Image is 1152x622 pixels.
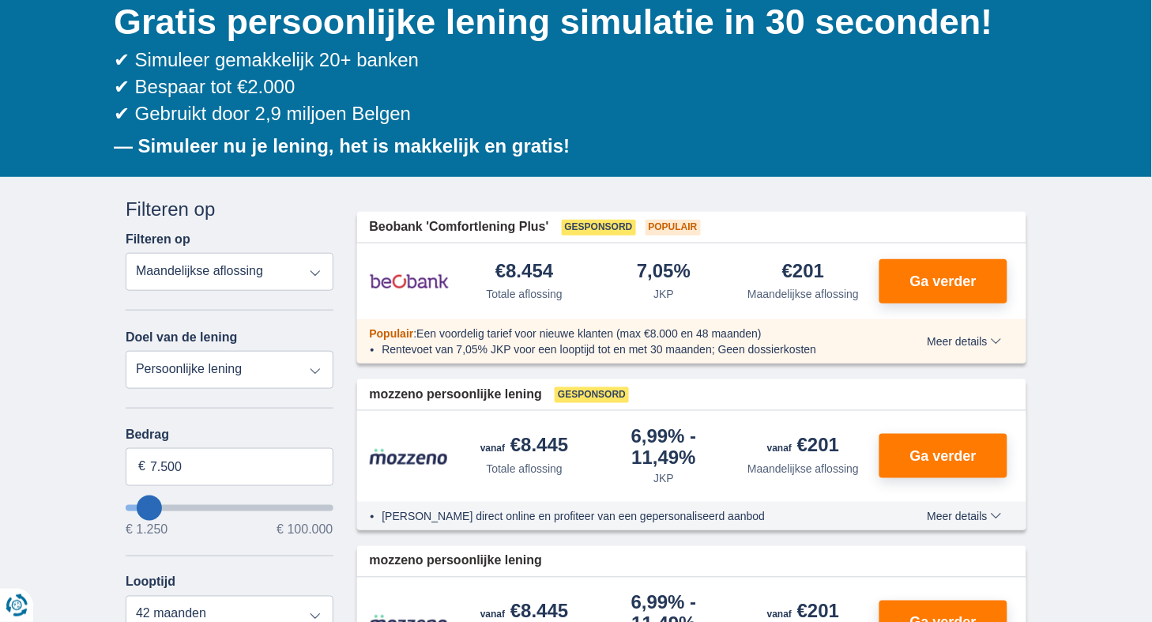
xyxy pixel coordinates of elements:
[126,232,190,247] label: Filteren op
[416,327,762,340] span: Een voordelig tarief voor nieuwe klanten (max €8.000 en 48 maanden)
[782,262,824,283] div: €201
[382,508,870,524] li: [PERSON_NAME] direct online en profiteer van een gepersonaliseerd aanbod
[370,262,449,301] img: product.pl.alt Beobank
[916,335,1014,348] button: Meer details
[126,196,333,223] div: Filteren op
[126,505,333,511] input: wantToBorrow
[916,510,1014,522] button: Meer details
[480,435,568,458] div: €8.445
[486,286,563,302] div: Totale aflossing
[114,47,1026,128] div: ✔ Simuleer gemakkelijk 20+ banken ✔ Bespaar tot €2.000 ✔ Gebruikt door 2,9 miljoen Belgen
[928,511,1002,522] span: Meer details
[653,286,674,302] div: JKP
[370,386,543,404] span: mozzeno persoonlijke lening
[747,286,859,302] div: Maandelijkse aflossing
[126,575,175,590] label: Looptijd
[562,220,636,236] span: Gesponsord
[370,552,543,571] span: mozzeno persoonlijke lening
[653,470,674,486] div: JKP
[555,387,629,403] span: Gesponsord
[486,461,563,477] div: Totale aflossing
[910,449,977,463] span: Ga verder
[114,135,570,156] b: — Simuleer nu je lening, het is makkelijk en gratis!
[382,341,870,357] li: Rentevoet van 7,05% JKP voor een looptijd tot en met 30 maanden; Geen dossierkosten
[646,220,701,236] span: Populair
[357,326,883,341] div: :
[126,330,237,345] label: Doel van de lening
[767,435,839,458] div: €201
[637,262,691,283] div: 7,05%
[126,524,168,537] span: € 1.250
[138,458,145,476] span: €
[879,434,1007,478] button: Ga verder
[370,327,414,340] span: Populair
[495,262,553,283] div: €8.454
[910,274,977,288] span: Ga verder
[277,524,333,537] span: € 100.000
[370,448,449,466] img: product.pl.alt Mozzeno
[879,259,1007,303] button: Ga verder
[126,428,333,442] label: Bedrag
[928,336,1002,347] span: Meer details
[370,218,549,236] span: Beobank 'Comfortlening Plus'
[600,427,728,467] div: 6,99%
[747,461,859,477] div: Maandelijkse aflossing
